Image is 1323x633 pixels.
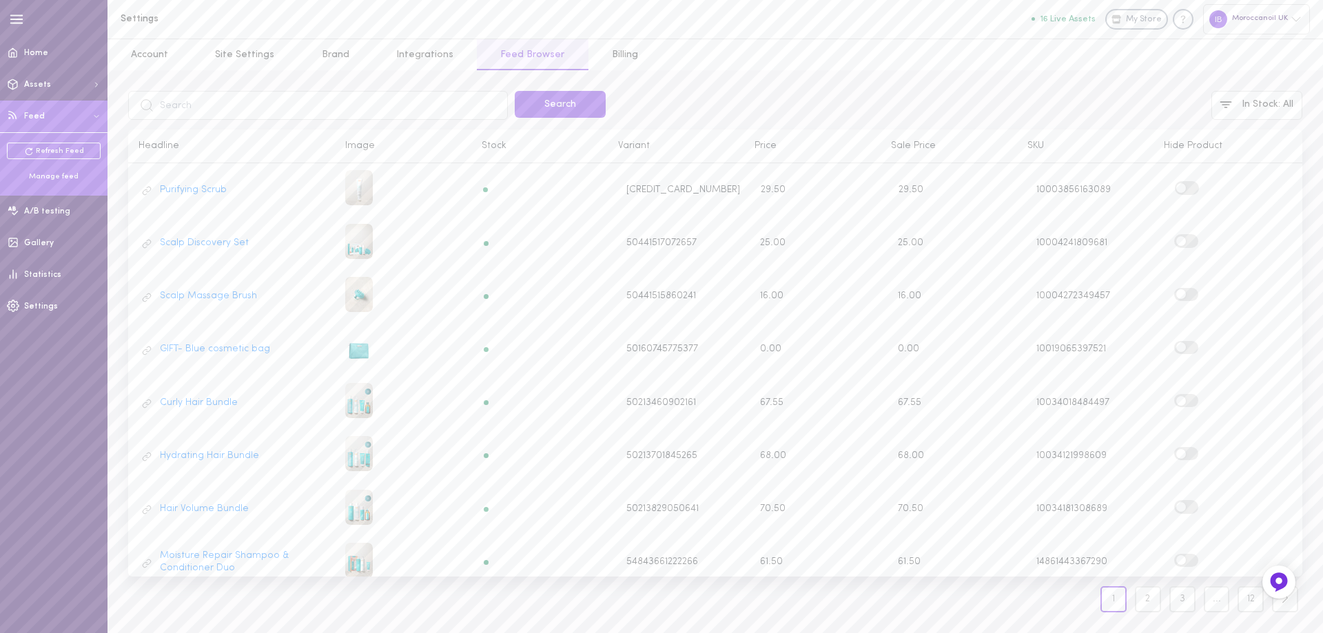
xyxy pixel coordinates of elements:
a: 3 [1169,586,1196,612]
a: Curly Hair Bundle [160,397,238,409]
span: 50441515860241 [626,290,696,302]
a: 2 [1135,586,1161,612]
span: My Store [1126,14,1162,26]
a: Billing [588,39,661,70]
span: 68.00 [898,450,924,461]
a: GIFT- Blue cosmetic bag [160,343,270,355]
a: Scalp Massage Brush [160,290,257,302]
span: 50213829050641 [626,503,699,515]
span: Feed [24,112,45,121]
span: 10003856163089 [1036,185,1111,195]
button: Search [515,91,606,118]
span: 16.00 [898,291,921,301]
span: 61.50 [898,557,921,567]
span: 68.00 [760,450,786,461]
span: 50213460902161 [626,397,696,409]
a: Account [107,39,192,70]
h1: Settings [121,14,348,24]
span: 16.00 [760,291,783,301]
span: Settings [24,302,58,311]
span: 10004272349457 [1036,291,1110,301]
a: Hydrating Hair Bundle [160,450,259,462]
span: Gallery [24,239,54,247]
a: Feed Browser [477,39,588,70]
a: 3 [1165,586,1200,612]
span: Home [24,49,48,57]
div: Price [744,140,881,152]
a: Hair Volume Bundle [160,503,249,515]
a: Refresh Feed [7,143,101,159]
span: 0.00 [760,344,781,354]
a: ... [1204,586,1230,612]
span: Statistics [24,271,61,279]
span: 14861443367290 [1036,557,1107,567]
span: 10034018484497 [1036,397,1109,408]
span: 10004241809681 [1036,238,1107,248]
span: 29.50 [899,185,923,195]
img: Feedback Button [1269,572,1289,592]
a: 16 Live Assets [1032,14,1105,24]
span: 25.00 [898,238,923,248]
span: 10034181308689 [1036,504,1107,514]
button: In Stock: All [1211,91,1302,120]
div: Headline [128,140,335,152]
a: Purifying Scrub [160,184,227,196]
span: 50441517072657 [626,237,697,249]
div: SKU [1017,140,1153,152]
span: 54843661222266 [626,556,698,568]
span: 70.50 [760,504,786,514]
a: My Store [1105,9,1168,30]
a: 1 [1100,586,1127,612]
div: Image [335,140,471,152]
div: Sale Price [881,140,1017,152]
span: A/B testing [24,207,70,216]
a: 12 [1238,586,1264,612]
span: Assets [24,81,51,89]
a: Moisture Repair Shampoo & Conditioner Duo [160,550,325,574]
a: Integrations [373,39,477,70]
div: Moroccanoil UK [1203,4,1310,34]
span: 50160745775377 [626,343,698,355]
span: 67.55 [760,397,783,408]
a: 1 [1096,586,1131,612]
span: 50213701845265 [626,450,697,462]
a: Brand [298,39,373,70]
input: Search [128,91,508,120]
a: Site Settings [192,39,298,70]
span: 70.50 [898,504,923,514]
div: Stock [471,140,608,152]
span: 0.00 [898,344,919,354]
span: 67.55 [898,397,921,408]
span: 61.50 [760,557,783,567]
div: Hide Product [1153,140,1290,152]
span: 10019065397521 [1036,344,1106,354]
div: Manage feed [7,172,101,182]
a: 12 [1233,586,1268,612]
a: Scalp Discovery Set [160,237,249,249]
span: 25.00 [760,238,786,248]
a: 2 [1131,586,1165,612]
span: [CREDIT_CARD_NUMBER] [626,184,740,196]
div: Variant [608,140,744,152]
span: 10034121998609 [1036,450,1107,461]
span: 29.50 [761,185,786,195]
button: 16 Live Assets [1032,14,1096,23]
div: Knowledge center [1173,9,1193,30]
